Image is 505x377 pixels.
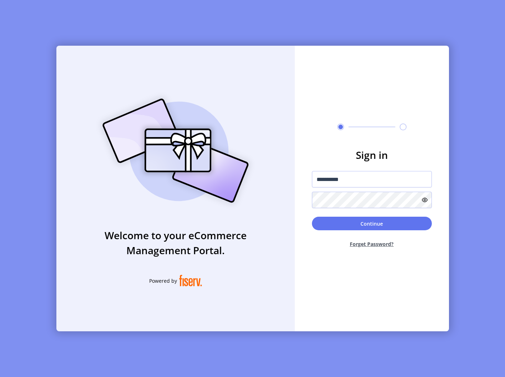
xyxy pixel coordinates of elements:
[92,91,259,211] img: card_Illustration.svg
[312,217,432,230] button: Continue
[312,147,432,162] h3: Sign in
[149,277,177,285] span: Powered by
[312,235,432,253] button: Forget Password?
[56,228,295,258] h3: Welcome to your eCommerce Management Portal.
